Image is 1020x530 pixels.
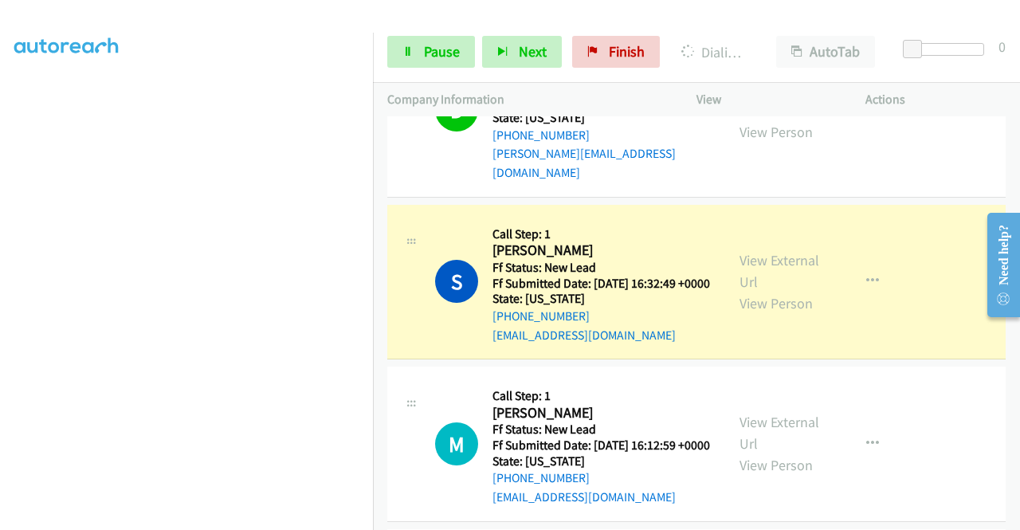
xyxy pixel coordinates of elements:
h1: M [435,422,478,465]
h5: Ff Submitted Date: [DATE] 16:32:49 +0000 [492,276,710,292]
h5: Ff Status: New Lead [492,422,710,438]
a: [PHONE_NUMBER] [492,128,590,143]
button: Next [482,36,562,68]
h5: Call Step: 1 [492,226,710,242]
p: Actions [865,90,1006,109]
h5: State: [US_STATE] [492,291,710,307]
h5: State: [US_STATE] [492,453,710,469]
a: View Person [739,123,813,141]
a: View External Url [739,251,819,291]
iframe: Resource Center [975,202,1020,328]
span: Finish [609,42,645,61]
p: View [696,90,837,109]
span: Pause [424,42,460,61]
h5: Ff Submitted Date: [DATE] 16:12:59 +0000 [492,438,710,453]
h5: State: [US_STATE] [492,110,711,126]
button: AutoTab [776,36,875,68]
h2: [PERSON_NAME] [492,404,705,422]
a: [EMAIL_ADDRESS][DOMAIN_NAME] [492,328,676,343]
a: View External Url [739,413,819,453]
a: [EMAIL_ADDRESS][DOMAIN_NAME] [492,489,676,504]
a: [PHONE_NUMBER] [492,308,590,324]
h5: Ff Status: New Lead [492,260,710,276]
a: View External Url [739,80,819,120]
a: Finish [572,36,660,68]
div: The call is yet to be attempted [435,422,478,465]
a: View Person [739,294,813,312]
p: Dialing [PERSON_NAME] [681,41,747,63]
a: [PHONE_NUMBER] [492,470,590,485]
a: View Person [739,456,813,474]
h2: [PERSON_NAME] [492,241,705,260]
div: 0 [998,36,1006,57]
h5: Call Step: 1 [492,388,710,404]
span: Next [519,42,547,61]
p: Company Information [387,90,668,109]
div: Delay between calls (in seconds) [911,43,984,56]
a: Pause [387,36,475,68]
a: [PERSON_NAME][EMAIL_ADDRESS][DOMAIN_NAME] [492,146,676,180]
h1: S [435,260,478,303]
